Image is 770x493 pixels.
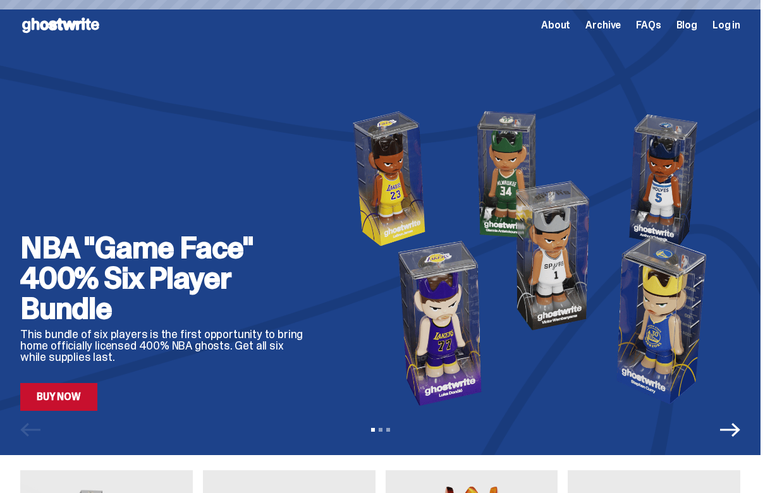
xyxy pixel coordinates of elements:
[712,20,740,30] a: Log in
[720,420,740,440] button: Next
[20,329,312,363] p: This bundle of six players is the first opportunity to bring home officially licensed 400% NBA gh...
[585,20,621,30] a: Archive
[371,428,375,432] button: View slide 1
[332,105,740,411] img: NBA "Game Face" 400% Six Player Bundle
[386,428,390,432] button: View slide 3
[20,233,312,324] h2: NBA "Game Face" 400% Six Player Bundle
[676,20,697,30] a: Blog
[379,428,382,432] button: View slide 2
[541,20,570,30] a: About
[20,383,97,411] a: Buy Now
[636,20,661,30] a: FAQs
